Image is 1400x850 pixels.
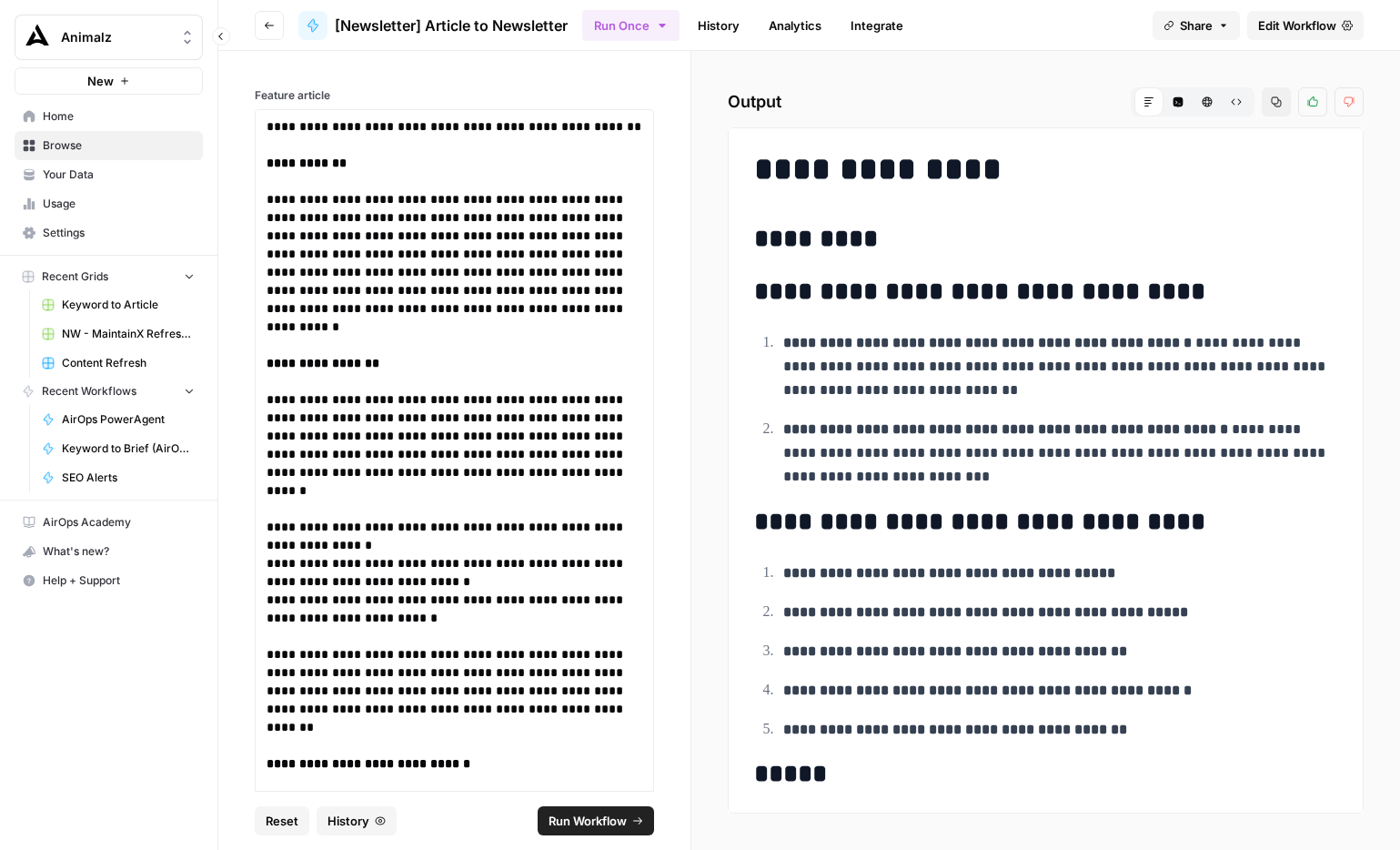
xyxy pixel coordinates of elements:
[549,812,627,830] span: Run Workflow
[728,87,1364,116] h2: Output
[62,440,195,457] span: Keyword to Brief (AirOps Builders)
[15,131,203,160] a: Browse
[42,383,136,400] span: Recent Workflows
[15,538,202,565] div: What's new?
[687,11,750,40] a: History
[15,378,203,405] button: Recent Workflows
[34,290,203,319] a: Keyword to Article
[1258,16,1336,35] span: Edit Workflow
[43,572,195,589] span: Help + Support
[298,11,568,40] a: [Newsletter] Article to Newsletter
[34,434,203,463] a: Keyword to Brief (AirOps Builders)
[266,812,298,830] span: Reset
[15,537,203,566] button: What's new?
[34,405,203,434] a: AirOps PowerAgent
[335,15,568,36] span: [Newsletter] Article to Newsletter
[15,160,203,189] a: Your Data
[582,10,680,41] button: Run Once
[15,566,203,595] button: Help + Support
[62,411,195,428] span: AirOps PowerAgent
[62,326,195,342] span: NW - MaintainX Refresh Workflow
[62,355,195,371] span: Content Refresh
[255,87,654,104] label: Feature article
[15,102,203,131] a: Home
[15,508,203,537] a: AirOps Academy
[15,218,203,248] a: Settings
[43,137,195,154] span: Browse
[1153,11,1240,40] button: Share
[1180,16,1213,35] span: Share
[34,349,203,378] a: Content Refresh
[21,21,54,54] img: Animalz Logo
[62,297,195,313] span: Keyword to Article
[42,268,108,285] span: Recent Grids
[34,319,203,349] a: NW - MaintainX Refresh Workflow
[327,812,369,830] span: History
[255,806,309,835] button: Reset
[15,67,203,95] button: New
[34,463,203,492] a: SEO Alerts
[15,15,203,60] button: Workspace: Animalz
[758,11,832,40] a: Analytics
[15,189,203,218] a: Usage
[43,196,195,212] span: Usage
[43,225,195,241] span: Settings
[15,263,203,290] button: Recent Grids
[87,72,114,90] span: New
[61,28,171,46] span: Animalz
[1247,11,1364,40] a: Edit Workflow
[538,806,654,835] button: Run Workflow
[43,514,195,531] span: AirOps Academy
[62,470,195,486] span: SEO Alerts
[43,167,195,183] span: Your Data
[317,806,397,835] button: History
[840,11,914,40] a: Integrate
[43,108,195,125] span: Home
